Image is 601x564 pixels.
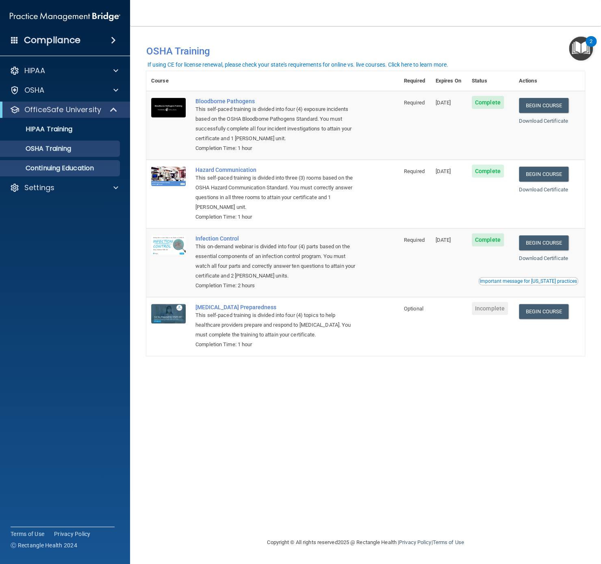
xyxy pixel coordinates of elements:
span: Optional [404,306,423,312]
a: Download Certificate [519,187,568,193]
a: OfficeSafe University [10,105,118,115]
h4: OSHA Training [146,46,585,57]
img: PMB logo [10,9,120,25]
p: Settings [24,183,54,193]
span: [DATE] [436,100,451,106]
p: HIPAA Training [5,125,72,133]
p: Continuing Education [5,164,116,172]
a: [MEDICAL_DATA] Preparedness [195,304,358,310]
p: OfficeSafe University [24,105,101,115]
span: Required [404,100,425,106]
a: Hazard Communication [195,167,358,173]
a: Begin Course [519,98,568,113]
span: Required [404,237,425,243]
div: Completion Time: 1 hour [195,143,358,153]
p: OSHA [24,85,45,95]
div: This on-demand webinar is divided into four (4) parts based on the essential components of an inf... [195,242,358,281]
a: Bloodborne Pathogens [195,98,358,104]
div: If using CE for license renewal, please check your state's requirements for online vs. live cours... [148,62,448,67]
a: Privacy Policy [54,530,91,538]
a: Privacy Policy [399,539,431,545]
div: Completion Time: 1 hour [195,212,358,222]
div: This self-paced training is divided into four (4) topics to help healthcare providers prepare and... [195,310,358,340]
div: Completion Time: 2 hours [195,281,358,291]
a: Terms of Use [11,530,44,538]
div: Completion Time: 1 hour [195,340,358,349]
button: If using CE for license renewal, please check your state's requirements for online vs. live cours... [146,61,449,69]
p: HIPAA [24,66,45,76]
a: Infection Control [195,235,358,242]
div: This self-paced training is divided into four (4) exposure incidents based on the OSHA Bloodborne... [195,104,358,143]
a: Download Certificate [519,255,568,261]
span: Complete [472,165,504,178]
a: Settings [10,183,118,193]
a: Begin Course [519,304,568,319]
a: Terms of Use [432,539,464,545]
button: Read this if you are a dental practitioner in the state of CA [478,277,578,285]
span: Ⓒ Rectangle Health 2024 [11,541,77,549]
a: OSHA [10,85,118,95]
p: OSHA Training [5,145,71,153]
div: 2 [590,41,592,52]
th: Status [467,71,514,91]
span: Incomplete [472,302,508,315]
iframe: Drift Widget Chat Controller [460,506,591,539]
span: [DATE] [436,237,451,243]
a: HIPAA [10,66,118,76]
button: Open Resource Center, 2 new notifications [569,37,593,61]
span: [DATE] [436,168,451,174]
a: Begin Course [519,167,568,182]
th: Actions [514,71,585,91]
th: Required [399,71,431,91]
span: Complete [472,96,504,109]
th: Expires On [431,71,467,91]
div: Copyright © All rights reserved 2025 @ Rectangle Health | | [217,529,514,555]
h4: Compliance [24,35,80,46]
a: Download Certificate [519,118,568,124]
th: Course [146,71,191,91]
span: Complete [472,233,504,246]
a: Begin Course [519,235,568,250]
div: This self-paced training is divided into three (3) rooms based on the OSHA Hazard Communication S... [195,173,358,212]
span: Required [404,168,425,174]
div: Important message for [US_STATE] practices [479,279,577,284]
